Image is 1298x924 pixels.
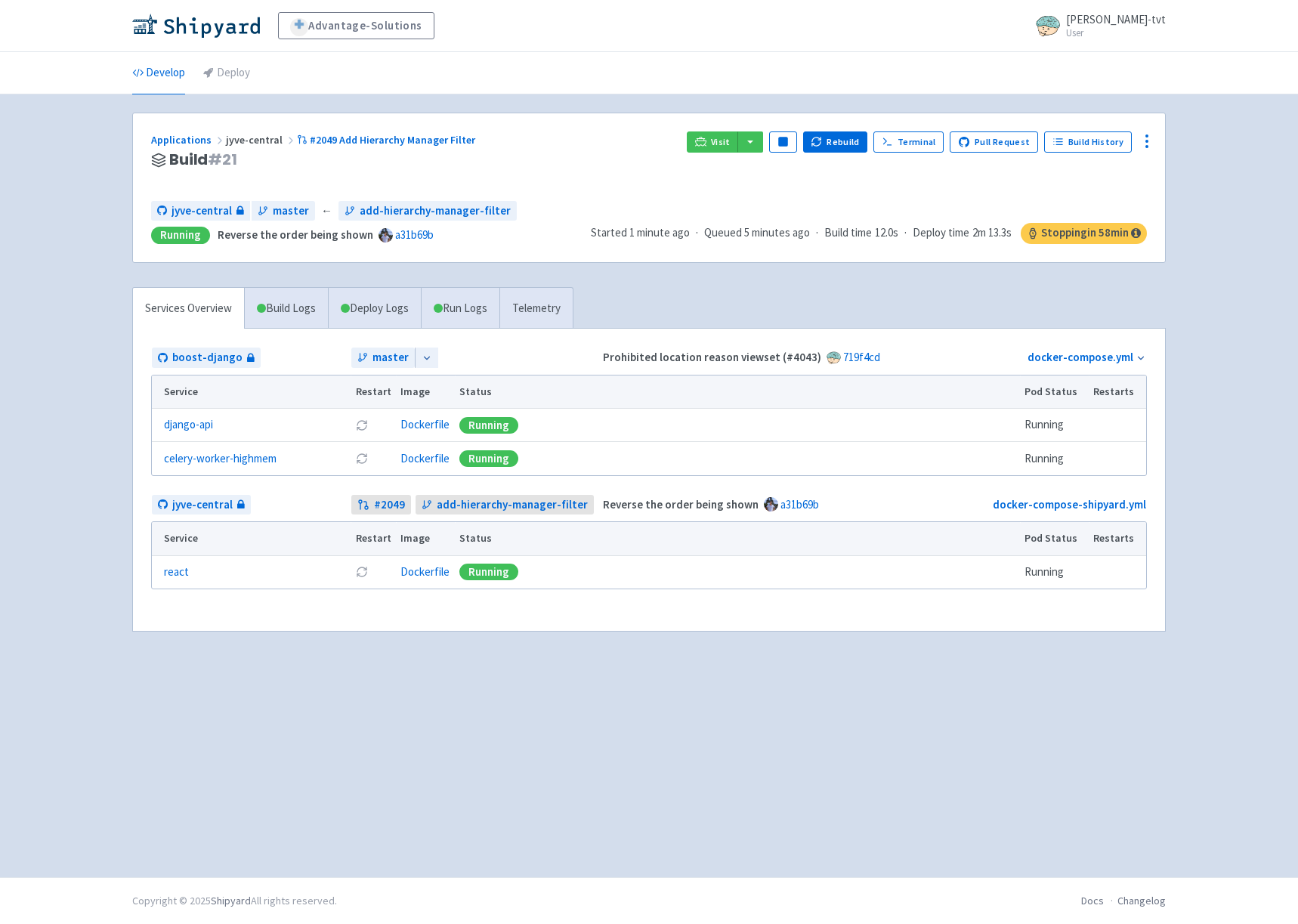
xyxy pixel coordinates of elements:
span: Build [169,151,237,168]
a: jyve-central [152,495,251,515]
span: 12.0s [875,224,898,242]
button: Restart pod [356,453,368,465]
button: Rebuild [803,131,868,153]
span: Started [591,225,690,239]
a: jyve-central [151,201,250,221]
a: Terminal [873,131,944,153]
td: Running [1020,442,1089,475]
span: master [372,349,409,366]
th: Service [152,375,351,409]
strong: Reverse the order being shown [218,227,373,242]
span: ← [321,202,332,220]
span: jyve-central [172,202,232,220]
a: react [164,564,189,581]
a: add-hierarchy-manager-filter [338,201,517,221]
div: Running [459,564,518,580]
th: Image [396,522,455,555]
th: Restarts [1089,375,1146,409]
span: Build time [824,224,872,242]
a: Dockerfile [400,564,450,579]
span: boost-django [172,349,243,366]
a: Develop [132,52,185,94]
a: a31b69b [780,497,819,511]
th: Status [455,522,1020,555]
a: #2049 [351,495,411,515]
a: master [351,348,415,368]
a: django-api [164,416,213,434]
a: Services Overview [133,288,244,329]
a: Pull Request [950,131,1038,153]
a: Build Logs [245,288,328,329]
a: add-hierarchy-manager-filter [416,495,594,515]
span: add-hierarchy-manager-filter [360,202,511,220]
a: Telemetry [499,288,573,329]
div: Running [459,417,518,434]
span: [PERSON_NAME]-tvt [1066,12,1166,26]
th: Status [455,375,1020,409]
a: Build History [1044,131,1132,153]
div: Copyright © 2025 All rights reserved. [132,893,337,909]
a: docker-compose.yml [1028,350,1133,364]
strong: Reverse the order being shown [603,497,759,511]
a: Dockerfile [400,417,450,431]
img: Shipyard logo [132,14,260,38]
div: Running [151,227,210,244]
span: master [273,202,309,220]
button: Pause [769,131,796,153]
time: 1 minute ago [629,225,690,239]
th: Restart [351,522,396,555]
small: User [1066,28,1166,38]
a: [PERSON_NAME]-tvt User [1027,14,1166,38]
button: Restart pod [356,419,368,431]
strong: # 2049 [374,496,405,514]
span: add-hierarchy-manager-filter [437,496,588,514]
strong: Prohibited location reason viewset (#4043) [603,350,821,364]
th: Restarts [1089,522,1146,555]
th: Pod Status [1020,522,1089,555]
a: #2049 Add Hierarchy Manager Filter [297,133,477,147]
td: Running [1020,555,1089,589]
a: 719f4cd [843,350,880,364]
a: Applications [151,133,226,147]
a: Changelog [1117,894,1166,907]
span: Visit [711,136,731,148]
span: # 21 [208,149,237,170]
a: Visit [687,131,738,153]
a: a31b69b [395,227,434,242]
th: Image [396,375,455,409]
time: 5 minutes ago [744,225,810,239]
span: 2m 13.3s [972,224,1012,242]
a: Shipyard [211,894,251,907]
a: docker-compose-shipyard.yml [993,497,1146,511]
button: Restart pod [356,566,368,578]
th: Service [152,522,351,555]
a: Deploy [203,52,250,94]
div: Running [459,450,518,467]
th: Pod Status [1020,375,1089,409]
a: Dockerfile [400,451,450,465]
a: celery-worker-highmem [164,450,277,468]
span: jyve-central [172,496,233,514]
a: Run Logs [421,288,499,329]
a: Advantage-Solutions [278,12,434,39]
a: Deploy Logs [328,288,421,329]
a: boost-django [152,348,261,368]
span: Deploy time [913,224,969,242]
a: master [252,201,315,221]
td: Running [1020,409,1089,442]
span: jyve-central [226,133,297,147]
span: Stopping in 58 min [1021,223,1147,244]
a: Docs [1081,894,1104,907]
span: Queued [704,225,810,239]
div: · · · [591,223,1147,244]
th: Restart [351,375,396,409]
